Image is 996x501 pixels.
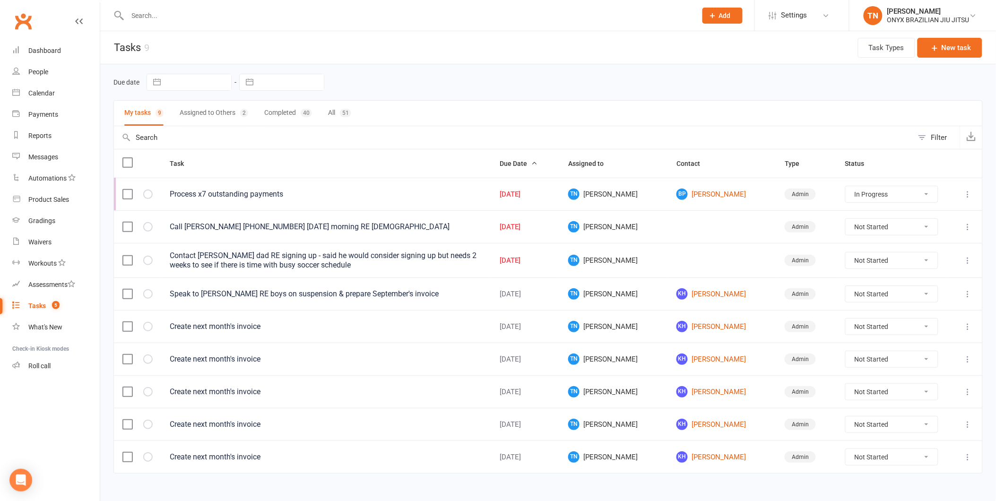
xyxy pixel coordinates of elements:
div: Admin [785,221,816,233]
a: BP[PERSON_NAME] [676,189,768,200]
div: Admin [785,386,816,397]
div: Open Intercom Messenger [9,469,32,492]
span: [PERSON_NAME] [568,354,659,365]
a: Reports [12,125,100,147]
button: Status [845,158,875,169]
a: Clubworx [11,9,35,33]
div: Calendar [28,89,55,97]
div: Contact [PERSON_NAME] dad RE signing up - said he would consider signing up but needs 2 weeks to ... [170,251,483,270]
span: [PERSON_NAME] [568,386,659,397]
span: [PERSON_NAME] [568,288,659,300]
a: Automations [12,168,100,189]
a: KH[PERSON_NAME] [676,419,768,430]
a: Workouts [12,253,100,274]
span: TN [568,189,580,200]
input: Search... [125,9,690,22]
button: Contact [676,158,710,169]
span: [PERSON_NAME] [568,321,659,332]
button: New task [918,38,982,58]
span: Contact [676,160,710,167]
span: [PERSON_NAME] [568,221,659,233]
div: [DATE] [500,190,551,199]
div: Create next month's invoice [170,387,483,397]
div: [DATE] [500,421,551,429]
div: [PERSON_NAME] [887,7,970,16]
a: KH[PERSON_NAME] [676,451,768,463]
button: Task Types [858,38,915,58]
div: Create next month's invoice [170,322,483,331]
span: KH [676,386,688,397]
span: TN [568,255,580,266]
div: Roll call [28,362,51,370]
a: Payments [12,104,100,125]
div: Reports [28,132,52,139]
span: KH [676,419,688,430]
span: TN [568,288,580,300]
button: All51 [328,101,351,126]
span: Type [785,160,810,167]
span: Add [719,12,731,19]
a: KH[PERSON_NAME] [676,321,768,332]
span: KH [676,354,688,365]
span: KH [676,288,688,300]
div: Assessments [28,281,75,288]
div: Messages [28,153,58,161]
span: TN [568,419,580,430]
div: 51 [340,109,351,117]
div: Process x7 outstanding payments [170,190,483,199]
div: Admin [785,354,816,365]
a: KH[PERSON_NAME] [676,288,768,300]
div: Admin [785,451,816,463]
span: TN [568,354,580,365]
div: Admin [785,419,816,430]
div: What's New [28,323,62,331]
span: 5 [52,301,60,309]
a: Waivers [12,232,100,253]
a: Tasks 5 [12,295,100,317]
div: Filter [931,132,947,143]
a: People [12,61,100,83]
div: Dashboard [28,47,61,54]
button: Completed40 [264,101,312,126]
a: KH[PERSON_NAME] [676,386,768,397]
div: [DATE] [500,323,551,331]
div: Tasks [28,302,46,310]
div: 2 [240,109,248,117]
div: [DATE] [500,290,551,298]
span: Task [170,160,194,167]
div: ONYX BRAZILIAN JIU JITSU [887,16,970,24]
button: My tasks9 [124,101,164,126]
button: Task [170,158,194,169]
span: [PERSON_NAME] [568,451,659,463]
span: [PERSON_NAME] [568,255,659,266]
label: Due date [113,78,139,86]
a: Product Sales [12,189,100,210]
input: Search [114,126,913,149]
span: TN [568,221,580,233]
div: Admin [785,189,816,200]
div: Create next month's invoice [170,420,483,429]
div: [DATE] [500,223,551,231]
button: Due Date [500,158,537,169]
div: Automations [28,174,67,182]
div: Create next month's invoice [170,452,483,462]
div: Admin [785,288,816,300]
a: Messages [12,147,100,168]
a: Calendar [12,83,100,104]
div: Create next month's invoice [170,354,483,364]
button: Type [785,158,810,169]
button: Filter [913,126,960,149]
span: [PERSON_NAME] [568,189,659,200]
div: 40 [301,109,312,117]
h1: Tasks [100,31,149,64]
div: [DATE] [500,355,551,363]
div: Gradings [28,217,55,225]
button: Add [702,8,743,24]
span: KH [676,321,688,332]
div: [DATE] [500,388,551,396]
button: Assigned to Others2 [180,101,248,126]
div: [DATE] [500,257,551,265]
div: Workouts [28,259,57,267]
div: Speak to [PERSON_NAME] RE boys on suspension & prepare September's invoice [170,289,483,299]
span: BP [676,189,688,200]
